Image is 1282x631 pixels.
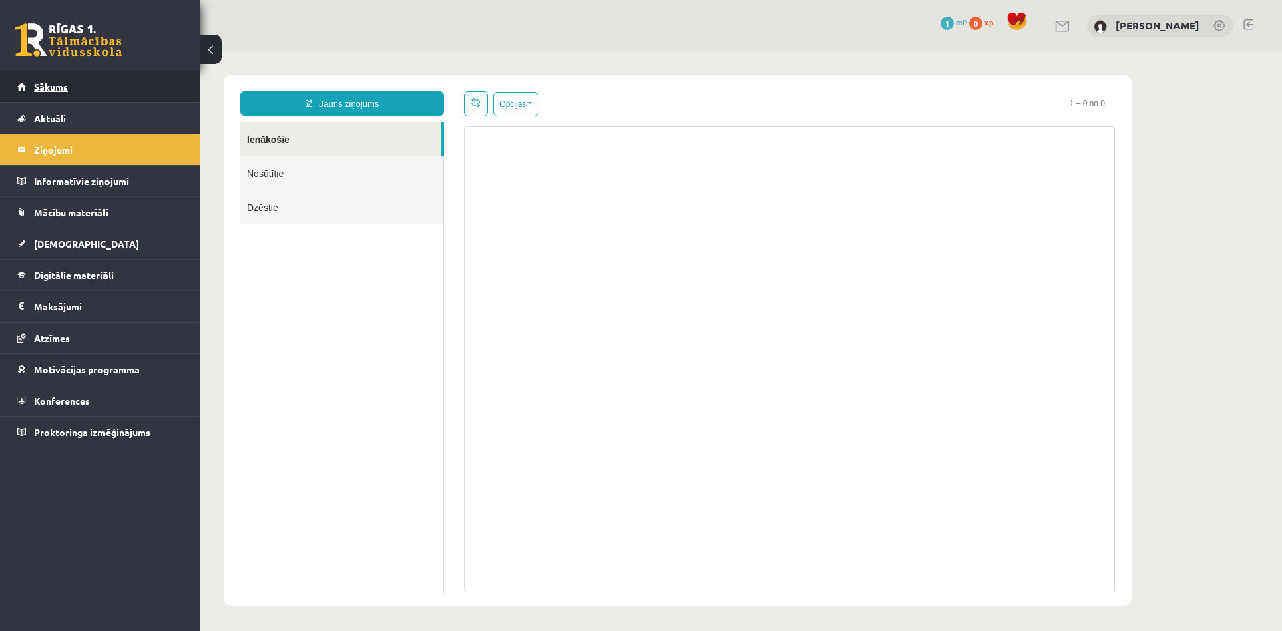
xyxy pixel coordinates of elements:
a: Proktoringa izmēģinājums [17,417,184,447]
span: [DEMOGRAPHIC_DATA] [34,238,139,250]
legend: Maksājumi [34,291,184,322]
a: Nosūtītie [40,105,243,139]
a: Dzēstie [40,139,243,173]
a: Atzīmes [17,323,184,353]
span: Sākums [34,81,68,93]
a: Aktuāli [17,103,184,134]
a: Mācību materiāli [17,197,184,228]
span: Proktoringa izmēģinājums [34,426,150,438]
span: 0 [969,17,982,30]
a: Maksājumi [17,291,184,322]
a: Motivācijas programma [17,354,184,385]
span: Aktuāli [34,112,66,124]
span: Mācību materiāli [34,206,108,218]
img: Savelijs Baranovs [1094,20,1107,33]
span: 1 – 0 no 0 [859,40,915,64]
a: 1 mP [941,17,967,27]
span: mP [956,17,967,27]
button: Opcijas [293,41,338,65]
legend: Informatīvie ziņojumi [34,166,184,196]
span: xp [984,17,993,27]
a: Jauns ziņojums [40,40,244,64]
span: Konferences [34,395,90,407]
a: Informatīvie ziņojumi [17,166,184,196]
a: 0 xp [969,17,1000,27]
a: Konferences [17,385,184,416]
span: Atzīmes [34,332,70,344]
a: Ziņojumi [17,134,184,165]
a: Sākums [17,71,184,102]
legend: Ziņojumi [34,134,184,165]
span: Digitālie materiāli [34,269,114,281]
a: Ienākošie [40,71,241,105]
span: Motivācijas programma [34,363,140,375]
a: Digitālie materiāli [17,260,184,290]
a: [DEMOGRAPHIC_DATA] [17,228,184,259]
a: [PERSON_NAME] [1116,19,1199,32]
span: 1 [941,17,954,30]
a: Rīgas 1. Tālmācības vidusskola [15,23,122,57]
